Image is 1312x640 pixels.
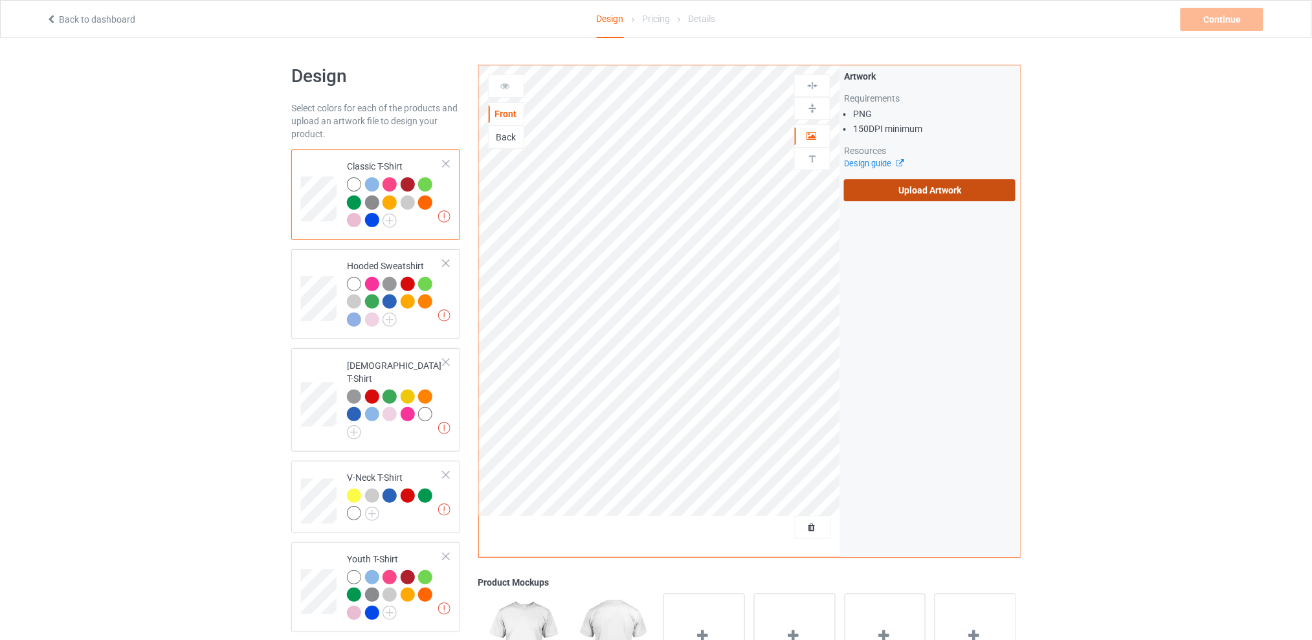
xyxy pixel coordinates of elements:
[844,144,1016,157] div: Resources
[291,249,460,340] div: Hooded Sweatshirt
[489,107,524,120] div: Front
[844,92,1016,105] div: Requirements
[806,153,819,165] img: svg%3E%0A
[383,606,397,620] img: svg+xml;base64,PD94bWwgdmVyc2lvbj0iMS4wIiBlbmNvZGluZz0iVVRGLTgiPz4KPHN2ZyB3aWR0aD0iMjJweCIgaGVpZ2...
[347,553,443,619] div: Youth T-Shirt
[291,149,460,240] div: Classic T-Shirt
[597,1,624,38] div: Design
[365,507,379,521] img: svg+xml;base64,PD94bWwgdmVyc2lvbj0iMS4wIiBlbmNvZGluZz0iVVRGLTgiPz4KPHN2ZyB3aWR0aD0iMjJweCIgaGVpZ2...
[438,602,450,615] img: exclamation icon
[489,131,524,144] div: Back
[46,14,135,25] a: Back to dashboard
[806,102,819,115] img: svg%3E%0A
[438,422,450,434] img: exclamation icon
[478,576,1021,589] div: Product Mockups
[853,122,1016,135] li: 150 DPI minimum
[438,309,450,322] img: exclamation icon
[291,102,460,140] div: Select colors for each of the products and upload an artwork file to design your product.
[383,214,397,228] img: svg+xml;base64,PD94bWwgdmVyc2lvbj0iMS4wIiBlbmNvZGluZz0iVVRGLTgiPz4KPHN2ZyB3aWR0aD0iMjJweCIgaGVpZ2...
[291,461,460,533] div: V-Neck T-Shirt
[688,1,715,37] div: Details
[347,471,443,520] div: V-Neck T-Shirt
[642,1,670,37] div: Pricing
[291,542,460,633] div: Youth T-Shirt
[844,159,903,168] a: Design guide
[347,359,443,435] div: [DEMOGRAPHIC_DATA] T-Shirt
[438,503,450,516] img: exclamation icon
[365,588,379,602] img: heather_texture.png
[844,70,1016,83] div: Artwork
[291,348,460,451] div: [DEMOGRAPHIC_DATA] T-Shirt
[806,80,819,92] img: svg%3E%0A
[383,313,397,327] img: svg+xml;base64,PD94bWwgdmVyc2lvbj0iMS4wIiBlbmNvZGluZz0iVVRGLTgiPz4KPHN2ZyB3aWR0aD0iMjJweCIgaGVpZ2...
[853,107,1016,120] li: PNG
[291,65,460,88] h1: Design
[347,160,443,226] div: Classic T-Shirt
[347,425,361,439] img: svg+xml;base64,PD94bWwgdmVyc2lvbj0iMS4wIiBlbmNvZGluZz0iVVRGLTgiPz4KPHN2ZyB3aWR0aD0iMjJweCIgaGVpZ2...
[365,195,379,210] img: heather_texture.png
[438,210,450,223] img: exclamation icon
[844,179,1016,201] label: Upload Artwork
[347,259,443,326] div: Hooded Sweatshirt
